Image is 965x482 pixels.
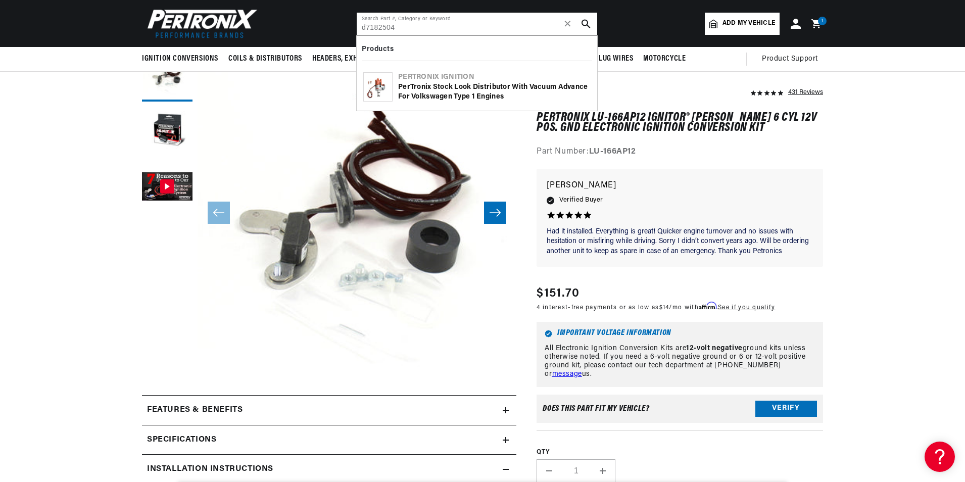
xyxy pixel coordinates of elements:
span: Verified Buyer [559,195,603,206]
strong: LU-166AP12 [589,148,636,156]
div: 431 Reviews [788,86,823,98]
span: $151.70 [537,284,580,303]
strong: 12-volt negative [686,345,743,353]
button: Load image 2 in gallery view [142,107,192,157]
a: Add my vehicle [705,13,780,35]
a: See if you qualify - Learn more about Affirm Financing (opens in modal) [718,305,775,311]
span: Headers, Exhausts & Components [312,54,430,64]
a: message [552,370,582,378]
img: PerTronix Stock Look Distributor with Vacuum Advance for Volkswagen Type 1 Engines [364,73,392,101]
summary: Headers, Exhausts & Components [307,47,436,71]
media-gallery: Gallery Viewer [142,51,516,375]
div: Pertronix Ignition [398,72,591,82]
button: Load image 1 in gallery view [142,51,192,102]
button: search button [575,13,597,35]
summary: Specifications [142,425,516,455]
span: Coils & Distributors [228,54,302,64]
span: Ignition Conversions [142,54,218,64]
div: Does This part fit My vehicle? [543,405,649,413]
span: $14 [659,305,669,311]
p: [PERSON_NAME] [547,179,813,193]
h2: Specifications [147,433,216,447]
summary: Ignition Conversions [142,47,223,71]
div: PerTronix Stock Look Distributor with Vacuum Advance for Volkswagen Type 1 Engines [398,82,591,102]
span: Affirm [699,302,716,310]
button: Verify [755,401,817,417]
span: 1 [822,17,824,25]
span: Motorcycle [643,54,686,64]
h6: Important Voltage Information [545,330,815,338]
input: Search Part #, Category or Keyword [357,13,597,35]
span: Spark Plug Wires [572,54,634,64]
span: Add my vehicle [722,19,775,28]
h2: Installation instructions [147,463,273,476]
summary: Product Support [762,47,823,71]
summary: Coils & Distributors [223,47,307,71]
p: All Electronic Ignition Conversion Kits are ground kits unless otherwise noted. If you need a 6-v... [545,345,815,379]
button: Slide right [484,202,506,224]
img: Pertronix [142,6,258,41]
p: Had it installed. Everything is great! Quicker engine turnover and no issues with hesitation or m... [547,227,813,257]
h1: PerTronix LU-166AP12 Ignitor® [PERSON_NAME] 6 cyl 12v Pos. Gnd Electronic Ignition Conversion Kit [537,113,823,133]
div: Part Number: [537,146,823,159]
button: Slide left [208,202,230,224]
label: QTY [537,448,823,457]
p: 4 interest-free payments or as low as /mo with . [537,303,775,312]
summary: Spark Plug Wires [567,47,639,71]
span: Product Support [762,54,818,65]
b: Products [362,45,394,53]
h2: Features & Benefits [147,404,243,417]
summary: Features & Benefits [142,396,516,425]
summary: Motorcycle [638,47,691,71]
